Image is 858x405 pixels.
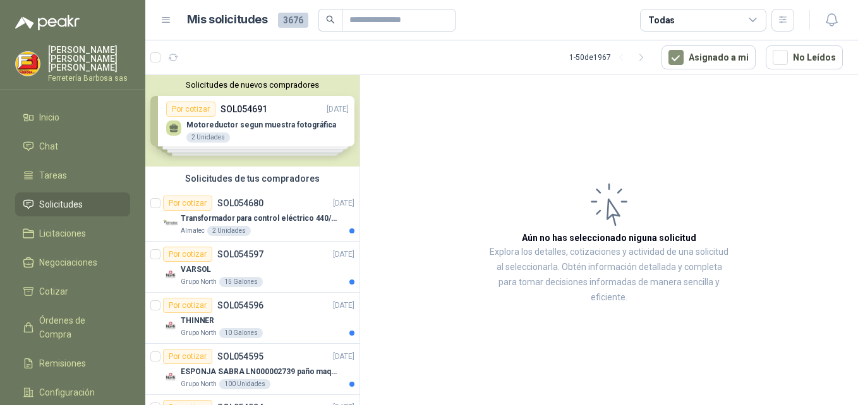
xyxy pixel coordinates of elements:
[181,226,205,236] p: Almatec
[569,47,651,67] div: 1 - 50 de 1967
[333,351,354,363] p: [DATE]
[333,249,354,261] p: [DATE]
[15,221,130,245] a: Licitaciones
[39,314,118,341] span: Órdenes de Compra
[163,369,178,384] img: Company Logo
[39,356,86,370] span: Remisiones
[39,168,67,182] span: Tareas
[15,163,130,187] a: Tareas
[145,167,360,191] div: Solicitudes de tus compradores
[15,351,130,375] a: Remisiones
[181,379,217,389] p: Grupo North
[15,192,130,216] a: Solicitudes
[219,328,263,338] div: 10 Galones
[219,277,263,287] div: 15 Galones
[39,285,68,298] span: Cotizar
[217,352,263,361] p: SOL054595
[486,245,732,305] p: Explora los detalles, cotizaciones y actividad de una solicitud al seleccionarla. Obtén informaci...
[48,45,130,72] p: [PERSON_NAME] [PERSON_NAME] [PERSON_NAME]
[181,264,211,276] p: VARSOL
[15,105,130,129] a: Inicio
[163,349,212,364] div: Por cotizar
[39,226,86,240] span: Licitaciones
[15,380,130,404] a: Configuración
[207,226,251,236] div: 2 Unidades
[163,247,212,262] div: Por cotizar
[39,255,97,269] span: Negociaciones
[150,80,354,90] button: Solicitudes de nuevos compradores
[662,45,756,69] button: Asignado a mi
[219,379,270,389] div: 100 Unidades
[15,15,80,30] img: Logo peakr
[15,308,130,346] a: Órdenes de Compra
[39,385,95,399] span: Configuración
[163,318,178,333] img: Company Logo
[145,344,360,395] a: Por cotizarSOL054595[DATE] Company LogoESPONJA SABRA LN000002739 paño maquina 3m 14cm x10 mGrupo ...
[16,52,40,76] img: Company Logo
[15,279,130,303] a: Cotizar
[39,139,58,153] span: Chat
[181,213,338,225] p: Transformador para control eléctrico 440/220/110 - 45O VA.
[181,328,217,338] p: Grupo North
[326,15,335,24] span: search
[15,250,130,274] a: Negociaciones
[181,277,217,287] p: Grupo North
[39,110,59,124] span: Inicio
[15,134,130,158] a: Chat
[217,250,263,259] p: SOL054597
[217,301,263,310] p: SOL054596
[39,197,83,211] span: Solicitudes
[181,366,338,378] p: ESPONJA SABRA LN000002739 paño maquina 3m 14cm x10 m
[145,75,360,167] div: Solicitudes de nuevos compradoresPor cotizarSOL054691[DATE] Motoreductor segun muestra fotográfic...
[163,267,178,282] img: Company Logo
[163,216,178,231] img: Company Logo
[163,298,212,313] div: Por cotizar
[145,191,360,242] a: Por cotizarSOL054680[DATE] Company LogoTransformador para control eléctrico 440/220/110 - 45O VA....
[163,196,212,211] div: Por cotizar
[145,293,360,344] a: Por cotizarSOL054596[DATE] Company LogoTHINNERGrupo North10 Galones
[187,11,268,29] h1: Mis solicitudes
[217,199,263,208] p: SOL054680
[648,13,675,27] div: Todas
[278,13,308,28] span: 3676
[181,315,214,327] p: THINNER
[333,300,354,312] p: [DATE]
[766,45,843,69] button: No Leídos
[48,74,130,82] p: Ferretería Barbosa sas
[522,231,696,245] h3: Aún no has seleccionado niguna solicitud
[333,197,354,209] p: [DATE]
[145,242,360,293] a: Por cotizarSOL054597[DATE] Company LogoVARSOLGrupo North15 Galones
